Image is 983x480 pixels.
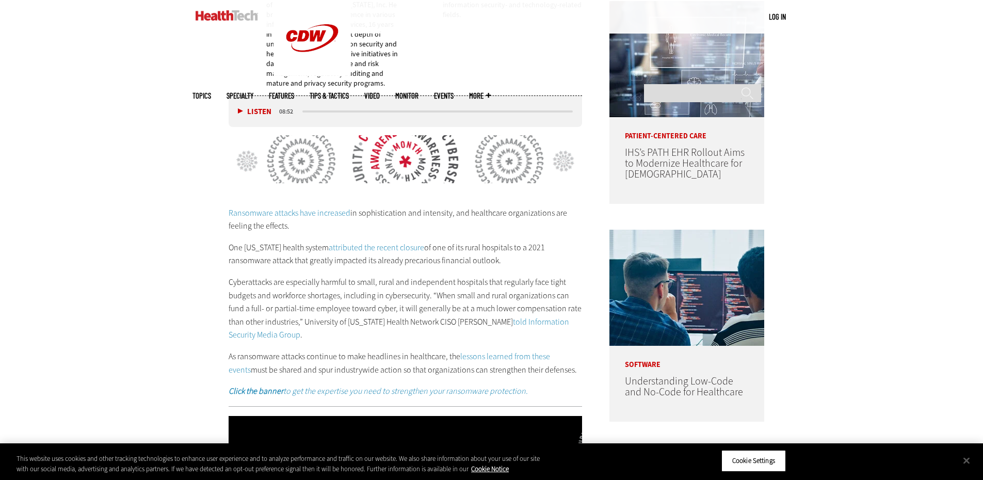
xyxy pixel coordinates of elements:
[17,454,541,474] div: This website uses cookies and other tracking technologies to enhance user experience and to analy...
[229,386,528,396] em: to get the expertise you need to strengthen your ransomware protection.
[227,92,253,100] span: Specialty
[395,92,418,100] a: MonITor
[229,207,350,218] a: Ransomware attacks have increased
[364,92,380,100] a: Video
[192,92,211,100] span: Topics
[469,92,491,100] span: More
[229,416,583,477] img: Ransomware WP
[238,108,271,116] button: Listen
[721,450,786,472] button: Cookie Settings
[229,276,583,342] p: Cyberattacks are especially harmful to small, rural and independent hospitals that regularly face...
[310,92,349,100] a: Tips & Tactics
[229,386,283,396] strong: Click the banner
[229,386,528,396] a: Click the bannerto get the expertise you need to strengthen your ransomware protection.
[769,11,786,22] div: User menu
[625,374,743,399] a: Understanding Low-Code and No-Code for Healthcare
[609,230,764,346] img: Coworkers coding
[229,206,583,233] p: in sophistication and intensity, and healthcare organizations are feeling the effects.
[769,12,786,21] a: Log in
[229,351,550,375] a: lessons learned from these events
[625,146,745,181] a: IHS’s PATH EHR Rollout Aims to Modernize Healthcare for [DEMOGRAPHIC_DATA]
[471,465,509,473] a: More information about your privacy
[329,242,424,253] a: attributed the recent closure
[229,350,583,376] p: As ransomware attacks continue to make headlines in healthcare, the must be shared and spur indus...
[269,92,294,100] a: Features
[273,68,351,79] a: CDW
[955,449,978,472] button: Close
[229,135,583,183] img: Cybersecurity Awareness Month
[434,92,454,100] a: Events
[609,346,764,369] p: Software
[196,10,258,21] img: Home
[229,241,583,267] p: One [US_STATE] health system of one of its rural hospitals to a 2021 ransomware attack that great...
[609,117,764,140] p: Patient-Centered Care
